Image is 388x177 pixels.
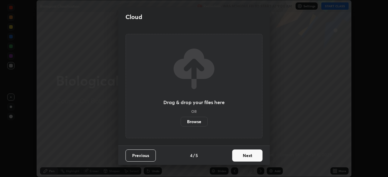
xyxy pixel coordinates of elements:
[232,149,263,162] button: Next
[163,100,225,105] h3: Drag & drop your files here
[191,110,197,113] h5: OR
[190,152,192,159] h4: 4
[196,152,198,159] h4: 5
[125,13,142,21] h2: Cloud
[125,149,156,162] button: Previous
[193,152,195,159] h4: /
